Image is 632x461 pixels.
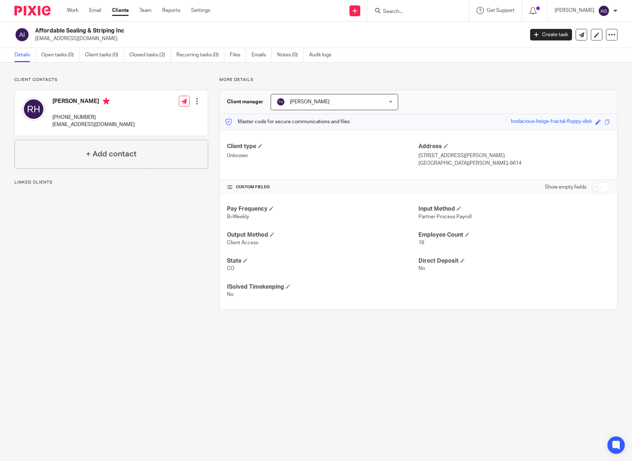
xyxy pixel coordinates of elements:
[227,231,418,239] h4: Output Method
[139,7,151,14] a: Team
[67,7,78,14] a: Work
[598,5,610,17] img: svg%3E
[418,214,472,219] span: Partner Process Payroll
[176,48,224,62] a: Recurring tasks (0)
[35,35,519,42] p: [EMAIL_ADDRESS][DOMAIN_NAME]
[555,7,594,14] p: [PERSON_NAME]
[227,257,418,265] h4: State
[290,99,330,104] span: [PERSON_NAME]
[227,184,418,190] h4: CUSTOM FIELDS
[382,9,447,15] input: Search
[530,29,572,40] a: Create task
[14,6,51,16] img: Pixie
[35,27,422,35] h2: Affordable Sealing & Striping Inc
[227,214,249,219] span: Bi-Weekly
[52,98,135,107] h4: [PERSON_NAME]
[14,48,36,62] a: Details
[418,160,610,167] p: [GEOGRAPHIC_DATA][PERSON_NAME]-9614
[191,7,210,14] a: Settings
[418,266,425,271] span: No
[103,98,110,105] i: Primary
[219,77,618,83] p: More details
[85,48,124,62] a: Client tasks (0)
[14,77,208,83] p: Client contacts
[227,205,418,213] h4: Pay Frequency
[418,205,610,213] h4: Input Method
[129,48,171,62] a: Closed tasks (2)
[227,152,418,159] p: Unknown
[227,240,258,245] span: Client Access
[277,48,304,62] a: Notes (0)
[418,240,424,245] span: 18
[418,152,610,159] p: [STREET_ADDRESS][PERSON_NAME]
[227,143,418,150] h4: Client type
[251,48,272,62] a: Emails
[230,48,246,62] a: Files
[511,118,592,126] div: bodacious-beige-fractal-floppy-disk
[227,283,418,291] h4: ISolved Timekeeping
[545,184,586,191] label: Show empty fields
[52,121,135,128] p: [EMAIL_ADDRESS][DOMAIN_NAME]
[227,292,233,297] span: No
[227,98,263,105] h3: Client manager
[487,8,515,13] span: Get Support
[22,98,45,121] img: svg%3E
[86,148,137,160] h4: + Add contact
[14,27,30,42] img: svg%3E
[418,231,610,239] h4: Employee Count
[418,257,610,265] h4: Direct Deposit
[41,48,79,62] a: Open tasks (0)
[276,98,285,106] img: svg%3E
[14,180,208,185] p: Linked clients
[162,7,180,14] a: Reports
[52,114,135,121] p: [PHONE_NUMBER]
[112,7,129,14] a: Clients
[89,7,101,14] a: Email
[227,266,235,271] span: CO
[309,48,337,62] a: Audit logs
[418,143,610,150] h4: Address
[225,118,350,125] p: Master code for secure communications and files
